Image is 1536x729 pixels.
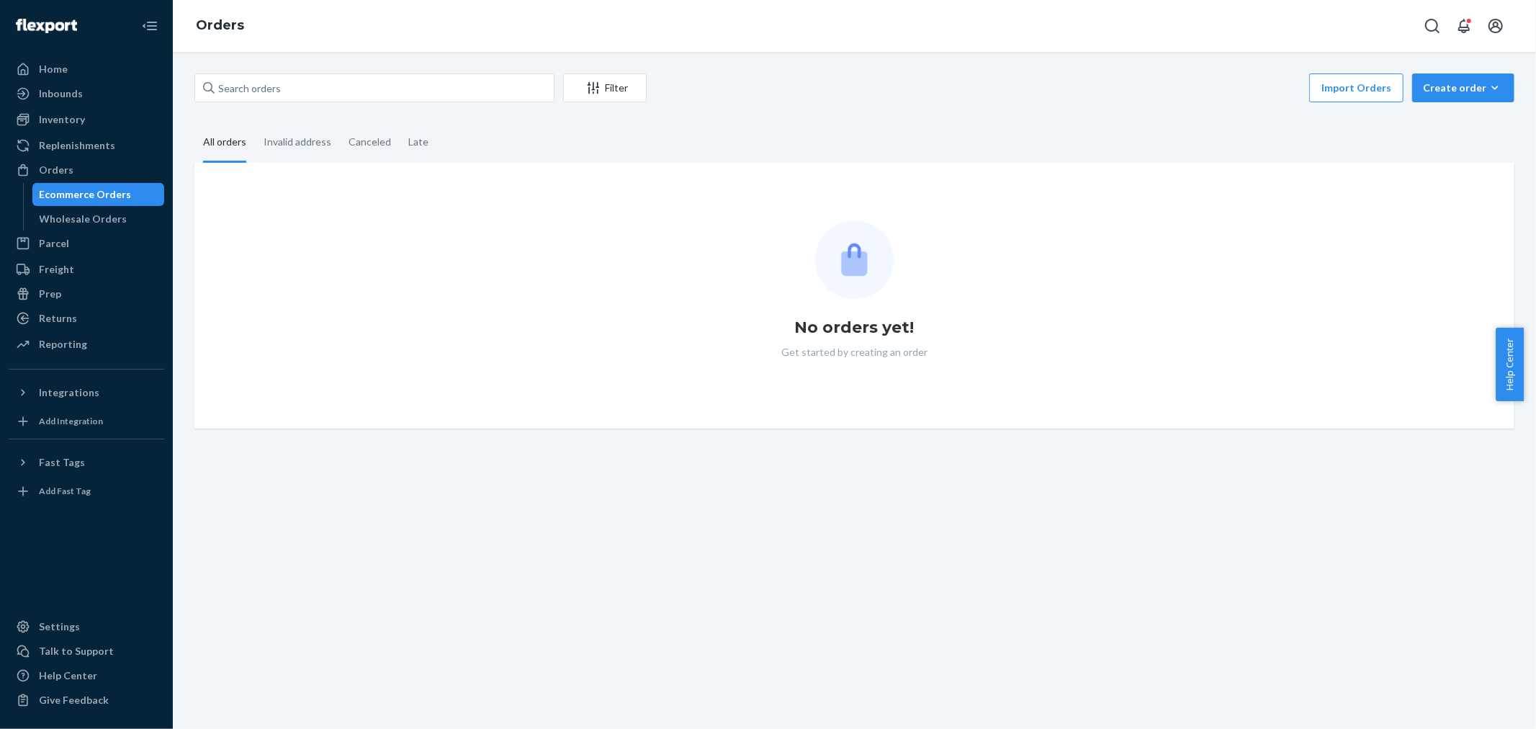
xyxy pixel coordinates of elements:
[264,123,331,161] div: Invalid address
[184,5,256,47] ol: breadcrumbs
[32,183,165,206] a: Ecommerce Orders
[39,287,61,301] div: Prep
[9,640,164,663] a: Talk to Support
[203,123,246,163] div: All orders
[39,415,103,427] div: Add Integration
[9,664,164,687] a: Help Center
[16,19,77,33] img: Flexport logo
[9,307,164,330] a: Returns
[1309,73,1403,102] button: Import Orders
[40,187,132,202] div: Ecommerce Orders
[9,451,164,474] button: Fast Tags
[1412,73,1514,102] button: Create order
[564,81,646,95] div: Filter
[9,58,164,81] a: Home
[781,345,928,359] p: Get started by creating an order
[9,381,164,404] button: Integrations
[39,385,99,400] div: Integrations
[1496,328,1524,401] button: Help Center
[39,337,87,352] div: Reporting
[39,693,109,707] div: Give Feedback
[9,689,164,712] button: Give Feedback
[194,73,554,102] input: Search orders
[40,212,127,226] div: Wholesale Orders
[1418,12,1447,40] button: Open Search Box
[815,220,894,299] img: Empty list
[349,123,391,161] div: Canceled
[39,311,77,326] div: Returns
[135,12,164,40] button: Close Navigation
[1481,12,1510,40] button: Open account menu
[9,108,164,131] a: Inventory
[196,17,244,33] a: Orders
[9,82,164,105] a: Inbounds
[39,138,115,153] div: Replenishments
[39,620,80,634] div: Settings
[9,134,164,157] a: Replenishments
[39,668,97,683] div: Help Center
[9,158,164,182] a: Orders
[9,258,164,281] a: Freight
[1423,81,1504,95] div: Create order
[39,455,85,470] div: Fast Tags
[795,316,915,339] h1: No orders yet!
[9,333,164,356] a: Reporting
[408,123,428,161] div: Late
[39,112,85,127] div: Inventory
[32,207,165,231] a: Wholesale Orders
[39,62,68,76] div: Home
[39,86,83,101] div: Inbounds
[39,163,73,177] div: Orders
[9,615,164,638] a: Settings
[39,485,91,497] div: Add Fast Tag
[9,282,164,305] a: Prep
[9,232,164,255] a: Parcel
[39,644,114,658] div: Talk to Support
[1450,12,1478,40] button: Open notifications
[563,73,647,102] button: Filter
[39,262,74,277] div: Freight
[39,236,69,251] div: Parcel
[9,410,164,433] a: Add Integration
[9,480,164,503] a: Add Fast Tag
